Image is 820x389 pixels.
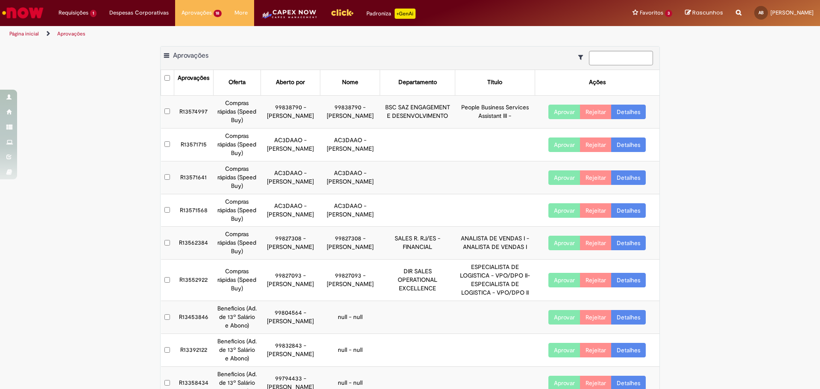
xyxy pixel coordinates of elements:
a: Detalhes [611,170,646,185]
span: Favoritos [640,9,663,17]
button: Aprovar [548,310,580,325]
td: SALES R. RJ/ES - FINANCIAL [380,227,455,260]
td: AC3DAAO - [PERSON_NAME] [261,194,320,227]
td: 99838790 - [PERSON_NAME] [320,95,380,128]
td: ESPECIALISTA DE LOGISTICA - VPO/DPO II-ESPECIALISTA DE LOGISTICA - VPO/DPO II [455,260,535,301]
td: null - null [320,334,380,367]
button: Rejeitar [580,105,612,119]
a: Detalhes [611,203,646,218]
button: Rejeitar [580,273,612,287]
th: Aprovações [174,70,214,95]
td: Compras rápidas (Speed Buy) [214,95,261,128]
button: Rejeitar [580,170,612,185]
td: R13552922 [174,260,214,301]
img: ServiceNow [1,4,45,21]
button: Rejeitar [580,310,612,325]
div: Departamento [398,78,437,87]
a: Detalhes [611,105,646,119]
span: Requisições [59,9,88,17]
span: Aprovações [182,9,212,17]
td: DIR SALES OPERATIONAL EXCELLENCE [380,260,455,301]
button: Rejeitar [580,203,612,218]
i: Mostrar filtros para: Suas Solicitações [578,54,587,60]
a: Detalhes [611,236,646,250]
td: 99827093 - [PERSON_NAME] [261,260,320,301]
a: Detalhes [611,273,646,287]
td: R13571641 [174,161,214,194]
td: Compras rápidas (Speed Buy) [214,161,261,194]
td: Compras rápidas (Speed Buy) [214,128,261,161]
div: Padroniza [366,9,416,19]
a: Detalhes [611,310,646,325]
button: Aprovar [548,343,580,357]
button: Aprovar [548,105,580,119]
td: 99827308 - [PERSON_NAME] [261,227,320,260]
span: Aprovações [173,51,208,60]
td: AC3DAAO - [PERSON_NAME] [261,128,320,161]
div: Aprovações [178,74,209,82]
td: AC3DAAO - [PERSON_NAME] [261,161,320,194]
td: BSC SAZ ENGAGEMENT E DESENVOLVIMENTO [380,95,455,128]
td: 99838790 - [PERSON_NAME] [261,95,320,128]
a: Rascunhos [685,9,723,17]
td: Benefícios (Ad. de 13º Salário e Abono) [214,301,261,334]
td: R13571715 [174,128,214,161]
div: Oferta [228,78,246,87]
td: Compras rápidas (Speed Buy) [214,260,261,301]
div: Aberto por [276,78,305,87]
a: Detalhes [611,343,646,357]
td: R13571568 [174,194,214,227]
button: Rejeitar [580,137,612,152]
td: null - null [320,301,380,334]
button: Aprovar [548,203,580,218]
img: click_logo_yellow_360x200.png [331,6,354,19]
td: AC3DAAO - [PERSON_NAME] [320,161,380,194]
span: Despesas Corporativas [109,9,169,17]
button: Rejeitar [580,236,612,250]
td: ANALISTA DE VENDAS I - ANALISTA DE VENDAS I [455,227,535,260]
span: [PERSON_NAME] [770,9,814,16]
span: 1 [90,10,97,17]
img: CapexLogo5.png [261,9,317,26]
td: Compras rápidas (Speed Buy) [214,227,261,260]
a: Aprovações [57,30,85,37]
td: 99827093 - [PERSON_NAME] [320,260,380,301]
td: 99832843 - [PERSON_NAME] [261,334,320,367]
ul: Trilhas de página [6,26,540,42]
div: Ações [589,78,606,87]
td: R13562384 [174,227,214,260]
td: 99827308 - [PERSON_NAME] [320,227,380,260]
td: R13574997 [174,95,214,128]
td: AC3DAAO - [PERSON_NAME] [320,194,380,227]
div: Nome [342,78,358,87]
td: R13453846 [174,301,214,334]
td: People Business Services Assistant III - [455,95,535,128]
a: Página inicial [9,30,39,37]
span: More [234,9,248,17]
button: Aprovar [548,170,580,185]
p: +GenAi [395,9,416,19]
td: Benefícios (Ad. de 13º Salário e Abono) [214,334,261,367]
td: Compras rápidas (Speed Buy) [214,194,261,227]
a: Detalhes [611,137,646,152]
span: 18 [214,10,222,17]
td: R13392122 [174,334,214,367]
button: Aprovar [548,273,580,287]
span: Rascunhos [692,9,723,17]
button: Aprovar [548,137,580,152]
td: 99804564 - [PERSON_NAME] [261,301,320,334]
button: Aprovar [548,236,580,250]
span: AB [758,10,764,15]
td: AC3DAAO - [PERSON_NAME] [320,128,380,161]
span: 3 [665,10,672,17]
div: Título [487,78,502,87]
button: Rejeitar [580,343,612,357]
